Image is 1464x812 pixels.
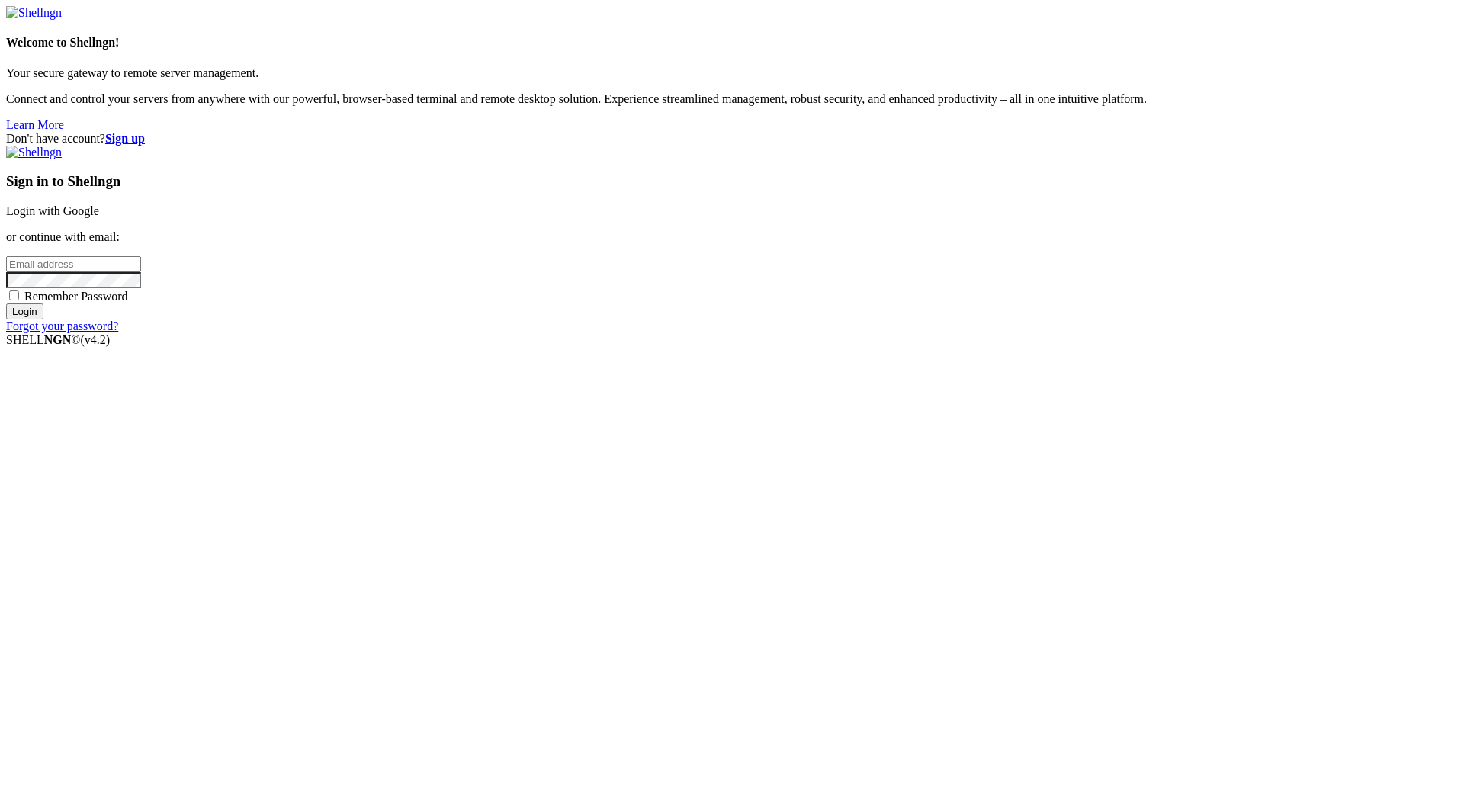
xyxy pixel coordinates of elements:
p: Connect and control your servers from anywhere with our powerful, browser-based terminal and remo... [6,92,1458,106]
h4: Welcome to Shellngn! [6,36,1458,50]
a: Sign up [105,132,145,145]
div: Don't have account? [6,132,1458,146]
input: Email address [6,256,141,272]
span: 4.2.0 [81,333,111,346]
b: NGN [44,333,72,346]
input: Remember Password [9,290,19,300]
span: SHELL © [6,333,110,346]
h3: Sign in to Shellngn [6,173,1458,190]
span: Remember Password [24,290,128,303]
img: Shellngn [6,6,62,20]
a: Learn More [6,118,64,131]
p: or continue with email: [6,230,1458,244]
input: Login [6,303,43,319]
a: Login with Google [6,204,99,217]
a: Forgot your password? [6,319,118,332]
img: Shellngn [6,146,62,159]
p: Your secure gateway to remote server management. [6,66,1458,80]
